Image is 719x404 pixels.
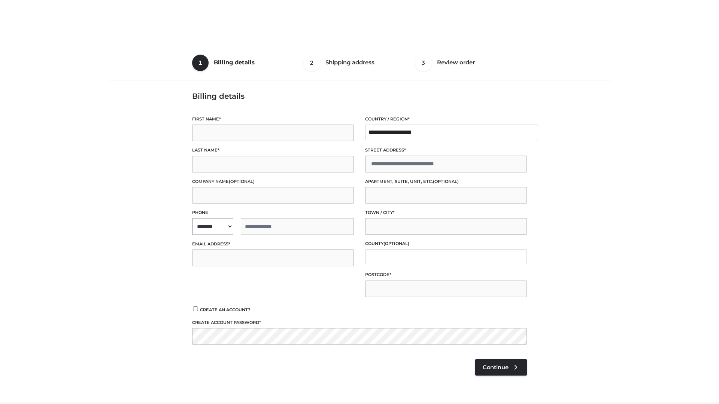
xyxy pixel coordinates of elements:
label: First name [192,116,354,123]
input: Create an account? [192,306,199,311]
a: Continue [475,359,527,376]
label: Postcode [365,271,527,278]
label: Street address [365,147,527,154]
label: Company name [192,178,354,185]
label: Phone [192,209,354,216]
span: 3 [415,55,432,71]
span: 2 [304,55,320,71]
label: Create account password [192,319,527,326]
label: Last name [192,147,354,154]
span: Billing details [214,59,255,66]
span: Review order [437,59,475,66]
span: Continue [483,364,509,371]
span: 1 [192,55,209,71]
label: Town / City [365,209,527,216]
span: (optional) [433,179,459,184]
span: Shipping address [325,59,374,66]
label: Country / Region [365,116,527,123]
label: Apartment, suite, unit, etc. [365,178,527,185]
label: County [365,240,527,247]
span: (optional) [229,179,255,184]
span: (optional) [383,241,409,246]
label: Email address [192,241,354,248]
h3: Billing details [192,92,527,101]
span: Create an account? [200,307,251,312]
